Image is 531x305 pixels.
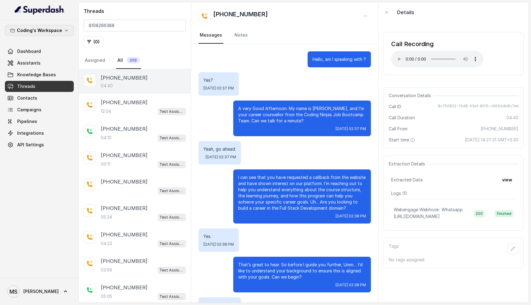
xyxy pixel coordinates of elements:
p: 04:10 [101,135,112,141]
p: 12:04 [101,108,111,114]
span: [PHONE_NUMBER] [481,126,518,132]
span: Pipelines [17,118,37,125]
p: I can see that you have requested a callback from the website and have shown interest on our plat... [238,174,366,211]
p: Yes. [203,233,234,240]
p: [PHONE_NUMBER] [101,125,147,133]
span: [DATE] 02:37 PM [336,126,366,131]
a: Contacts [5,93,74,104]
a: API Settings [5,139,74,150]
a: Dashboard [5,46,74,57]
span: [URL][DOMAIN_NAME] [394,214,440,219]
button: (0) [84,36,103,47]
span: Extracted Data [391,177,423,183]
p: [PHONE_NUMBER] [101,284,147,291]
p: 04:22 [101,240,112,247]
a: Threads [5,81,74,92]
span: [DATE] 02:37 PM [203,86,234,91]
a: Knowledge Bases [5,69,74,80]
a: Notes [233,27,249,44]
button: Coding's Workspace [5,25,74,36]
p: [PHONE_NUMBER] [101,178,147,185]
p: Test Assistant- 2 [159,267,184,273]
a: Integrations [5,128,74,139]
div: Call Recording [391,40,483,48]
p: 05:05 [101,293,112,299]
a: [PERSON_NAME] [5,283,74,300]
p: That’s great to hear. So before I guide you further, Umm… I’d like to understand your background ... [238,262,366,280]
p: [PHONE_NUMBER] [101,231,147,238]
p: A very Good Afternoon. My name is [PERSON_NAME], and I’m your career counsellor from the Coding N... [238,105,366,124]
span: Start time [389,137,416,143]
p: Test Assistant- 2 [159,135,184,141]
text: MS [10,288,18,295]
span: Contacts [17,95,37,101]
button: view [498,174,516,185]
p: Coding's Workspace [17,27,62,34]
p: Yes? [203,77,234,83]
span: 200 [474,210,485,217]
span: Call Duration [389,115,415,121]
p: Test Assistant- 2 [159,214,184,220]
span: Assistants [17,60,41,66]
p: 03:56 [101,267,112,273]
p: Test Assistant- 2 [159,188,184,194]
a: Assigned [84,52,106,69]
span: finished [495,210,513,217]
span: 8c750822-74d8-43e1-8015-c999ddb8c7ee [438,104,518,110]
a: Assistants [5,57,74,69]
p: 05:34 [101,214,112,220]
nav: Tabs [84,52,186,69]
p: Test Assistant- 2 [159,161,184,168]
span: Conversation Details [389,93,434,99]
p: Logs ( 1 ) [391,190,516,196]
span: Threads [17,83,35,89]
span: Call ID [389,104,401,110]
span: Campaigns [17,107,41,113]
h2: [PHONE_NUMBER] [213,10,268,22]
p: [PHONE_NUMBER] [101,99,147,106]
span: Extraction Details [389,161,427,167]
audio: Your browser does not support the audio element. [391,51,483,67]
span: [DATE] 02:37 PM [206,155,236,160]
span: API Settings [17,142,44,148]
p: Tags [389,243,399,254]
p: Details [397,9,414,16]
p: 00:11 [101,161,110,167]
a: Pipelines [5,116,74,127]
span: Dashboard [17,48,41,54]
p: Test Assistant- 2 [159,241,184,247]
input: Search by Call ID or Phone Number [84,20,186,31]
p: Test Assistant- 2 [159,294,184,300]
span: [DATE] 02:38 PM [336,214,366,219]
span: Integrations [17,130,44,136]
nav: Tabs [199,27,371,44]
span: [PERSON_NAME] [23,288,59,295]
a: All209 [116,52,141,69]
a: Campaigns [5,104,74,115]
span: Call From [389,126,407,132]
p: [PHONE_NUMBER] [101,74,147,81]
span: 209 [127,57,140,63]
p: Test Assistant- 2 [159,109,184,115]
span: [DATE] 02:38 PM [336,283,366,287]
a: Messages [199,27,223,44]
span: Knowledge Bases [17,72,56,78]
p: No tags assigned [389,257,518,263]
span: [DATE] 02:38 PM [203,242,234,247]
p: 04:40 [101,83,113,89]
p: Webengage Webhook- Whatsapp [394,207,463,213]
span: [DATE] 14:37:31 GMT+5:30 [465,137,518,143]
img: light.svg [15,5,64,15]
p: [PHONE_NUMBER] [101,204,147,212]
h2: Threads [84,7,186,15]
span: 04:40 [506,115,518,121]
p: [PHONE_NUMBER] [101,257,147,265]
p: Yeah, go ahead. [203,146,236,152]
p: Hello, am I speaking with ? [313,56,366,62]
p: [PHONE_NUMBER] [101,152,147,159]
